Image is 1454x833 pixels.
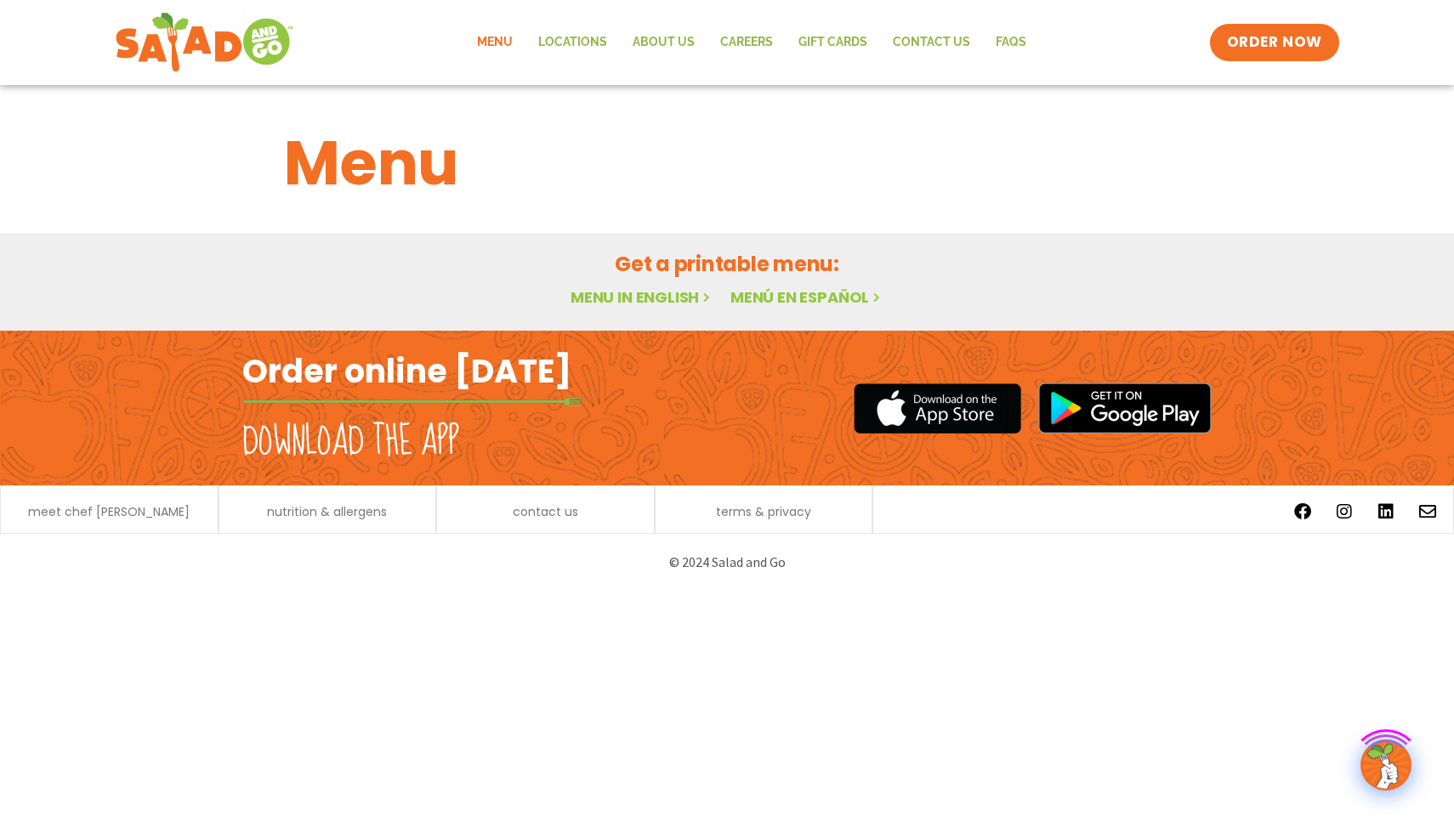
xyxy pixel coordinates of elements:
[267,506,387,518] a: nutrition & allergens
[242,418,459,466] h2: Download the app
[464,23,525,62] a: Menu
[115,8,294,76] img: new-SAG-logo-768×292
[571,286,713,308] a: Menu in English
[251,551,1203,574] p: © 2024 Salad and Go
[525,23,620,62] a: Locations
[716,506,811,518] a: terms & privacy
[284,249,1170,279] h2: Get a printable menu:
[1227,32,1322,53] span: ORDER NOW
[983,23,1039,62] a: FAQs
[707,23,786,62] a: Careers
[1038,382,1212,433] img: google_play
[1210,24,1339,61] a: ORDER NOW
[786,23,880,62] a: GIFT CARDS
[284,117,1170,209] h1: Menu
[513,506,578,518] a: contact us
[730,286,883,308] a: Menú en español
[28,506,190,518] a: meet chef [PERSON_NAME]
[880,23,983,62] a: Contact Us
[242,397,582,406] img: fork
[620,23,707,62] a: About Us
[242,350,571,392] h2: Order online [DATE]
[854,381,1021,436] img: appstore
[464,23,1039,62] nav: Menu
